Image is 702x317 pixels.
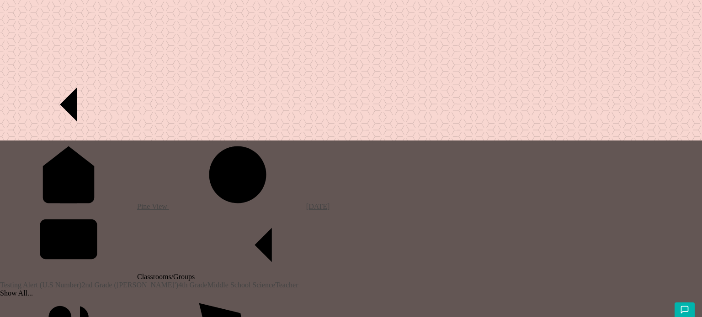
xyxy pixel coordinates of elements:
span: [DATE] [306,203,330,210]
a: [DATE] [169,203,330,210]
span: Pine View [137,203,169,210]
span: Classrooms/Groups [137,273,332,281]
a: Teacher [275,281,298,289]
a: 4th Grade [178,281,207,289]
a: Middle School Science [207,281,275,289]
a: 2nd Grade ([PERSON_NAME]') [81,281,178,289]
